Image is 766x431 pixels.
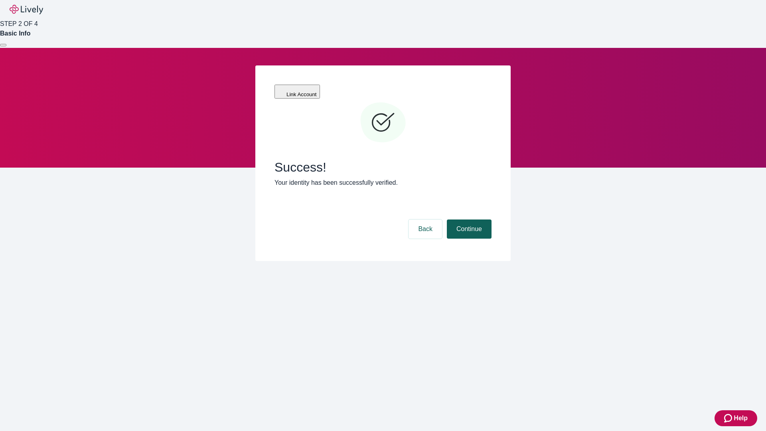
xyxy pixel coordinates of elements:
p: Your identity has been successfully verified. [274,178,492,188]
svg: Zendesk support icon [724,413,734,423]
button: Zendesk support iconHelp [715,410,757,426]
button: Continue [447,219,492,239]
span: Help [734,413,748,423]
button: Back [409,219,442,239]
svg: Checkmark icon [359,99,407,147]
button: Link Account [274,85,320,99]
span: Success! [274,160,492,175]
img: Lively [10,5,43,14]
